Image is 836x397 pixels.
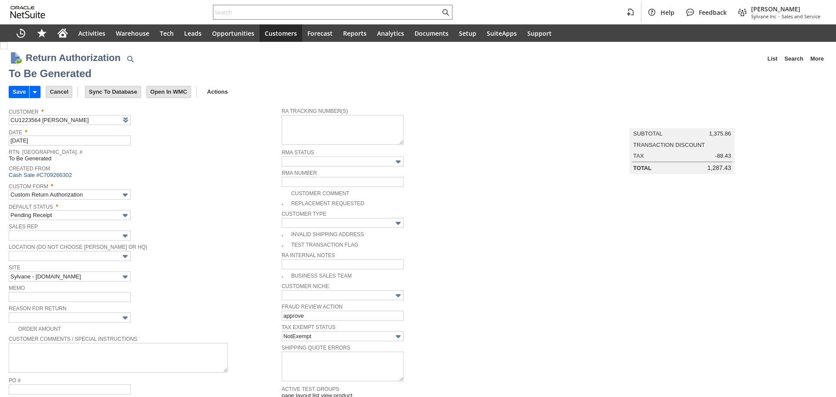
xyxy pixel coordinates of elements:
input: Save [9,86,29,98]
span: 1,375.86 [709,130,731,137]
span: Support [527,29,552,37]
a: Rtn. [GEOGRAPHIC_DATA]. # [9,149,82,155]
input: Sylvane - www.sylvane.com [9,271,131,282]
span: [PERSON_NAME] [751,5,820,13]
a: Tax [633,153,644,159]
input: Pending Receipt [9,210,131,220]
input: Cancel [46,86,72,98]
a: RA Internal Notes [282,252,335,258]
a: Search [781,52,807,66]
span: Forecast [307,29,333,37]
span: To Be Generated [9,155,51,162]
input: Open In WMC [147,86,191,98]
a: Recent Records [10,24,31,42]
span: Reports [343,29,367,37]
span: Setup [459,29,476,37]
span: Opportunities [212,29,254,37]
img: More Options [120,251,130,261]
span: Warehouse [116,29,149,37]
a: RA Tracking Number(s) [282,108,348,114]
img: More Options [393,218,403,228]
input: Custom Return Authorization [9,190,131,200]
span: Feedback [699,8,727,17]
a: Custom Form [9,183,48,190]
div: Shortcuts [31,24,52,42]
h1: Return Authorization [26,51,121,65]
span: Help [661,8,674,17]
svg: logo [10,6,45,18]
span: SuiteApps [487,29,517,37]
span: -88.43 [715,153,731,159]
a: Setup [454,24,482,42]
img: More Options [120,313,130,323]
a: Customer Type [282,211,327,217]
img: More Options [120,210,130,221]
a: PO # [9,377,20,383]
span: Analytics [377,29,404,37]
a: Customer Comments / Special Instructions [9,336,137,342]
a: Customer [9,109,38,115]
a: Documents [409,24,454,42]
a: Customer Comment [291,190,350,197]
a: Customer Niche [282,283,329,289]
a: Location (Do Not Choose [PERSON_NAME] or HQ) [9,244,147,250]
a: Warehouse [111,24,155,42]
a: Cash Sale #C709266302 [9,172,72,178]
a: Memo [9,285,25,291]
a: Home [52,24,73,42]
a: Activities [73,24,111,42]
a: Sales Rep [9,224,38,230]
svg: Recent Records [16,28,26,38]
span: Leads [184,29,202,37]
div: To Be Generated [9,67,91,81]
a: Reason For Return [9,305,67,312]
a: Customers [260,24,302,42]
span: Documents [415,29,448,37]
a: Fraud Review Action [282,304,343,310]
a: Total [633,165,651,171]
img: More Options [393,291,403,301]
a: Tech [155,24,179,42]
a: RMA Number [282,170,317,176]
span: 1,287.43 [707,164,731,171]
caption: Summary [630,114,735,128]
svg: Search [440,7,451,17]
svg: Shortcuts [37,28,47,38]
span: Sylvane Inc [751,13,776,20]
a: Test Transaction Flag [291,242,358,248]
span: Activities [78,29,105,37]
input: Search [213,7,440,17]
a: Created From [9,166,50,172]
a: Site [9,265,20,271]
input: Sync To Database [85,86,141,98]
img: More Options [120,272,130,282]
a: Shipping Quote Errors [282,345,351,351]
a: RMA Status [282,149,314,156]
span: - [778,13,780,20]
a: Reports [338,24,372,42]
input: <Type then tab> [9,115,131,125]
img: More Options [120,231,130,241]
a: More [807,52,827,66]
a: Order Amount [18,326,61,332]
a: Business Sales Team [291,273,352,279]
img: More Options [120,190,130,200]
a: Leads [179,24,207,42]
a: Analytics [372,24,409,42]
a: Replacement Requested [291,200,364,207]
a: Transaction Discount [633,142,705,148]
a: Actions [204,88,232,95]
img: More Options [393,332,403,342]
a: Tax Exempt Status [282,324,336,330]
span: Sales and Service [782,13,820,20]
a: Opportunities [207,24,260,42]
span: Customers [265,29,297,37]
input: NotExempt [282,331,404,341]
a: Date [9,129,22,136]
a: SuiteApps [482,24,522,42]
a: List [764,52,781,66]
a: Forecast [302,24,338,42]
a: Active Test Groups [282,386,339,392]
span: Tech [160,29,174,37]
a: Default Status [9,204,53,210]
